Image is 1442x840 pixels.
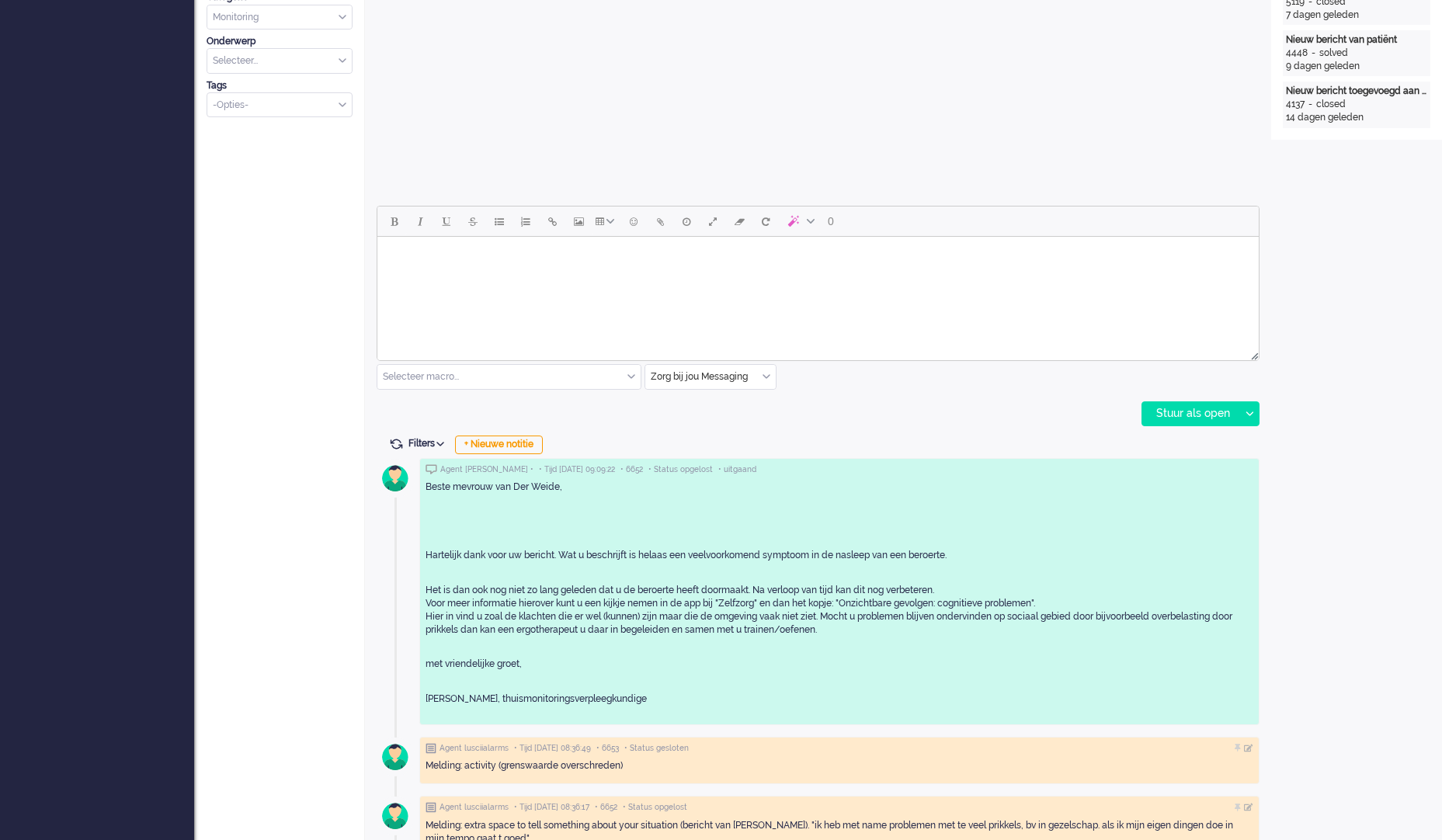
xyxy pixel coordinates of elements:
[426,584,1253,637] p: Het is dan ook nog niet zo lang geleden dat u de beroerte heeft doormaakt. Na verloop van tijd ka...
[623,802,687,813] span: • Status opgelost
[1286,33,1427,47] div: Nieuw bericht van patiënt
[700,208,726,234] button: Fullscreen
[1142,402,1239,425] div: Stuur als open
[426,692,1253,706] p: [PERSON_NAME], thuismonitoringsverpleegkundige
[408,438,450,449] span: Filters
[460,208,486,234] button: Strikethrough
[828,215,834,227] span: 0
[426,658,1253,671] p: met vriendelijke groet,
[426,759,1253,772] div: Melding: activity (grenswaarde overschreden)
[1305,98,1316,111] div: -
[1319,47,1348,60] div: solved
[1308,47,1319,60] div: -
[207,92,353,118] div: Select Tags
[426,481,1253,494] p: Beste mevrouw van Der Weide,
[426,464,437,474] img: ic_chat_grey.svg
[596,743,619,754] span: • 6653
[1246,346,1259,360] div: Resize
[377,237,1259,346] iframe: Rich Text Area
[514,802,589,813] span: • Tijd [DATE] 08:36:17
[620,208,647,234] button: Emoticons
[440,802,509,813] span: Agent lusciialarms
[1286,9,1427,22] div: 7 dagen geleden
[440,464,533,475] span: Agent [PERSON_NAME] •
[726,208,752,234] button: Clear formatting
[539,464,615,475] span: • Tijd [DATE] 09:09:22
[380,208,407,234] button: Bold
[433,208,460,234] button: Underline
[647,208,673,234] button: Add attachment
[1286,98,1305,111] div: 4137
[620,464,643,475] span: • 6652
[539,208,565,234] button: Insert/edit link
[1286,85,1427,98] div: Nieuw bericht toegevoegd aan gesprek
[592,208,620,234] button: Table
[673,208,700,234] button: Delay message
[1286,111,1427,124] div: 14 dagen geleden
[595,802,617,813] span: • 6652
[513,208,539,234] button: Numbered list
[821,208,841,234] button: 0
[207,35,353,48] div: Onderwerp
[1316,98,1346,111] div: closed
[779,208,821,234] button: AI
[752,208,779,234] button: Reset content
[207,79,353,92] div: Tags
[407,208,433,234] button: Italic
[455,436,543,454] div: + Nieuwe notitie
[1286,47,1308,60] div: 4448
[376,738,415,776] img: avatar
[426,549,1253,562] p: Hartelijk dank voor uw bericht. Wat u beschrijft is helaas een veelvoorkomend symptoom in de nasl...
[648,464,713,475] span: • Status opgelost
[426,802,436,813] img: ic_note_grey.svg
[624,743,689,754] span: • Status gesloten
[565,208,592,234] button: Insert/edit image
[486,208,513,234] button: Bullet list
[440,743,509,754] span: Agent lusciialarms
[514,743,591,754] span: • Tijd [DATE] 08:36:49
[376,459,415,498] img: avatar
[426,743,436,754] img: ic_note_grey.svg
[376,797,415,835] img: avatar
[718,464,756,475] span: • uitgaand
[1286,60,1427,73] div: 9 dagen geleden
